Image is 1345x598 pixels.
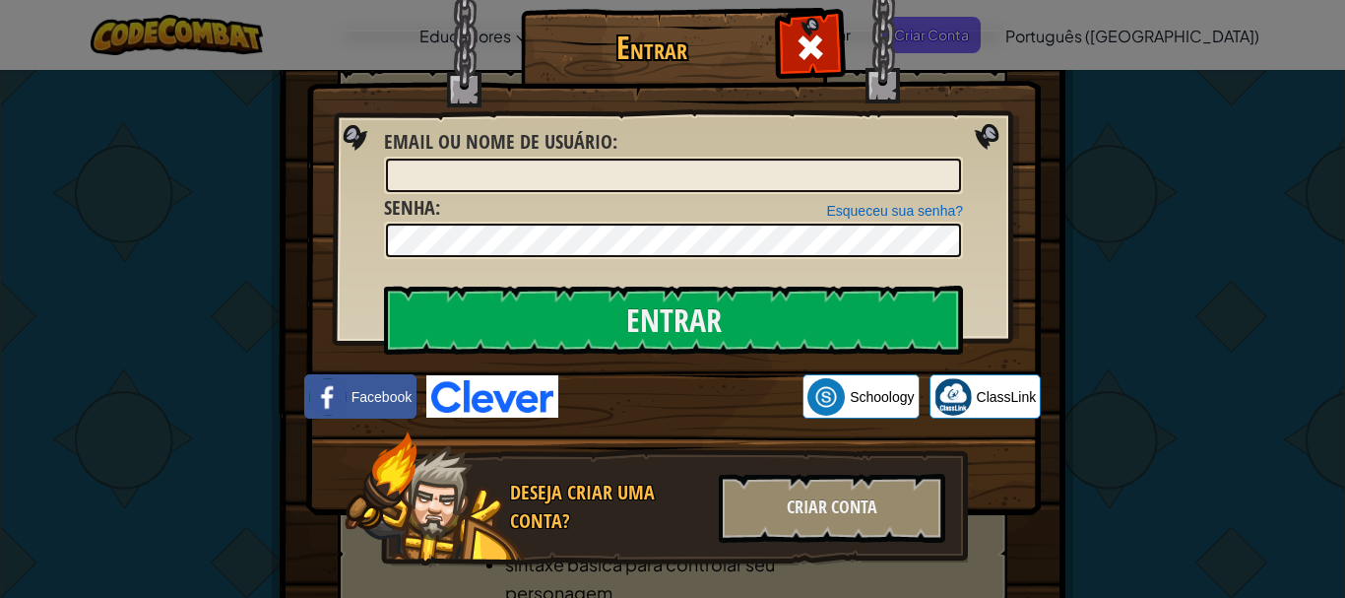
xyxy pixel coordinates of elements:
[309,378,347,416] img: facebook_small.png
[526,31,777,65] h1: Entrar
[558,375,802,419] iframe: Botão "Fazer login com o Google"
[352,387,412,407] span: Facebook
[850,387,914,407] span: Schoology
[384,194,440,223] label: :
[826,203,963,219] a: Esqueceu sua senha?
[719,474,945,543] div: Criar Conta
[384,128,617,157] label: :
[934,378,972,416] img: classlink-logo-small.png
[384,128,612,155] span: Email ou nome de usuário
[384,194,435,221] span: Senha
[384,286,963,355] input: Entrar
[977,387,1037,407] span: ClassLink
[510,479,707,535] div: Deseja Criar uma Conta?
[807,378,845,416] img: schoology.png
[426,375,558,418] img: clever-logo-blue.png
